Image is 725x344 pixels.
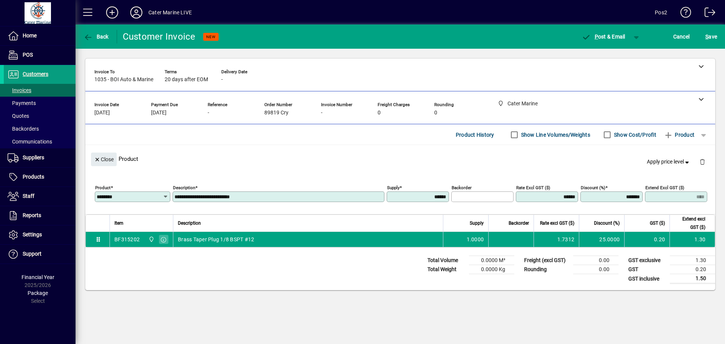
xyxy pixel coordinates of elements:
span: Package [28,290,48,296]
button: Add [100,6,124,19]
span: 89819 Cry [264,110,288,116]
a: POS [4,46,76,65]
button: Product History [453,128,497,142]
div: BF315202 [114,236,140,243]
span: Home [23,32,37,39]
span: Discount (%) [594,219,620,227]
span: Supply [470,219,484,227]
span: P [595,34,598,40]
app-page-header-button: Delete [693,158,711,165]
span: Customers [23,71,48,77]
mat-label: Discount (%) [581,185,605,190]
span: Reports [23,212,41,218]
a: Suppliers [4,148,76,167]
span: Payments [8,100,36,106]
button: Back [82,30,111,43]
span: 1.0000 [467,236,484,243]
button: Apply price level [644,155,694,169]
span: Suppliers [23,154,44,160]
td: 1.30 [669,232,715,247]
span: Cater Marine [147,235,155,244]
span: - [321,110,322,116]
span: NEW [206,34,216,39]
span: S [705,34,708,40]
a: Support [4,245,76,264]
td: Freight (excl GST) [520,256,573,265]
span: Extend excl GST ($) [674,215,705,231]
div: Customer Invoice [123,31,196,43]
span: Rate excl GST ($) [540,219,574,227]
span: Item [114,219,123,227]
button: Delete [693,153,711,171]
a: Quotes [4,110,76,122]
td: 25.0000 [579,232,624,247]
td: 0.0000 M³ [469,256,514,265]
span: - [221,77,223,83]
span: Cancel [673,31,690,43]
span: Communications [8,139,52,145]
button: Product [660,128,698,142]
mat-label: Supply [387,185,400,190]
span: [DATE] [94,110,110,116]
span: 1035 - BOI Auto & Marine [94,77,153,83]
span: Product History [456,129,494,141]
span: Back [83,34,109,40]
span: Products [23,174,44,180]
label: Show Cost/Profit [612,131,656,139]
mat-label: Description [173,185,195,190]
span: POS [23,52,33,58]
td: GST exclusive [625,256,670,265]
span: Settings [23,231,42,238]
td: 0.20 [670,265,715,274]
a: Settings [4,225,76,244]
span: Support [23,251,42,257]
span: Quotes [8,113,29,119]
span: Close [94,153,114,166]
app-page-header-button: Back [76,30,117,43]
a: Home [4,26,76,45]
td: 0.0000 Kg [469,265,514,274]
app-page-header-button: Close [89,156,119,162]
span: Brass Taper Plug 1/8 BSPT #12 [178,236,254,243]
span: - [208,110,209,116]
mat-label: Extend excl GST ($) [645,185,684,190]
button: Profile [124,6,148,19]
div: Product [85,145,715,173]
td: Total Weight [424,265,469,274]
mat-label: Backorder [452,185,472,190]
mat-label: Product [95,185,111,190]
span: 20 days after EOM [165,77,208,83]
label: Show Line Volumes/Weights [520,131,590,139]
span: 0 [434,110,437,116]
button: Save [703,30,719,43]
span: Apply price level [647,158,691,166]
td: Rounding [520,265,573,274]
span: Invoices [8,87,31,93]
td: 0.00 [573,265,619,274]
a: Knowledge Base [675,2,691,26]
a: Logout [699,2,716,26]
a: Staff [4,187,76,206]
button: Post & Email [578,30,629,43]
td: Total Volume [424,256,469,265]
td: GST [625,265,670,274]
a: Reports [4,206,76,225]
span: ost & Email [582,34,625,40]
div: Pos2 [655,6,667,19]
a: Payments [4,97,76,110]
span: Backorder [509,219,529,227]
span: Backorders [8,126,39,132]
td: 1.50 [670,274,715,284]
td: GST inclusive [625,274,670,284]
div: 1.7312 [538,236,574,243]
span: Financial Year [22,274,54,280]
span: ave [705,31,717,43]
span: Description [178,219,201,227]
a: Communications [4,135,76,148]
a: Invoices [4,84,76,97]
td: 0.20 [624,232,669,247]
td: 1.30 [670,256,715,265]
div: Cater Marine LIVE [148,6,192,19]
span: Product [664,129,694,141]
td: 0.00 [573,256,619,265]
